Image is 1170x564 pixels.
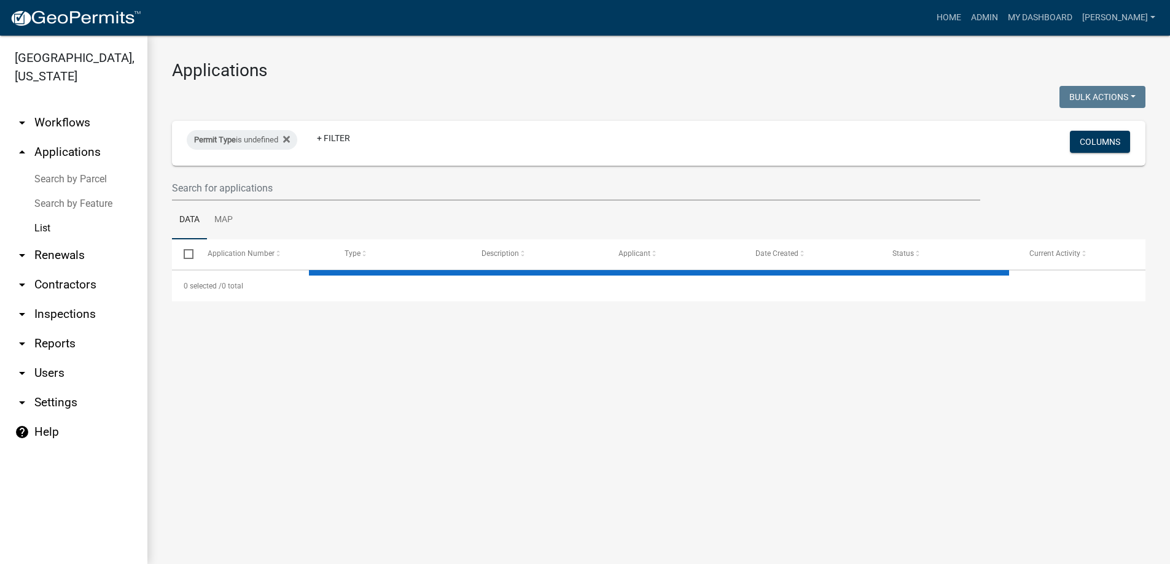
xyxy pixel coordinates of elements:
[15,425,29,439] i: help
[187,130,297,150] div: is undefined
[470,239,607,269] datatable-header-cell: Description
[744,239,881,269] datatable-header-cell: Date Created
[195,239,332,269] datatable-header-cell: Application Number
[345,249,361,258] span: Type
[15,307,29,322] i: arrow_drop_down
[892,249,914,258] span: Status
[184,282,222,290] span: 0 selected /
[307,127,360,149] a: + Filter
[15,395,29,410] i: arrow_drop_down
[1077,6,1160,29] a: [PERSON_NAME]
[607,239,744,269] datatable-header-cell: Applicant
[15,277,29,292] i: arrow_drop_down
[755,249,798,258] span: Date Created
[15,248,29,263] i: arrow_drop_down
[966,6,1003,29] a: Admin
[932,6,966,29] a: Home
[172,201,207,240] a: Data
[194,135,236,144] span: Permit Type
[208,249,275,258] span: Application Number
[172,239,195,269] datatable-header-cell: Select
[172,60,1145,81] h3: Applications
[332,239,469,269] datatable-header-cell: Type
[1003,6,1077,29] a: My Dashboard
[618,249,650,258] span: Applicant
[1018,239,1155,269] datatable-header-cell: Current Activity
[172,176,980,201] input: Search for applications
[881,239,1018,269] datatable-header-cell: Status
[207,201,240,240] a: Map
[1070,131,1130,153] button: Columns
[172,271,1145,301] div: 0 total
[482,249,519,258] span: Description
[1059,86,1145,108] button: Bulk Actions
[15,145,29,160] i: arrow_drop_up
[15,366,29,381] i: arrow_drop_down
[15,336,29,351] i: arrow_drop_down
[15,115,29,130] i: arrow_drop_down
[1029,249,1080,258] span: Current Activity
